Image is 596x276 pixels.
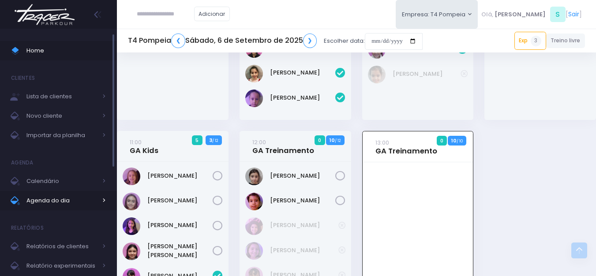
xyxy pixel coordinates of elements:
[245,65,263,82] img: Maria eduarda comparsi nunes
[270,221,338,230] a: [PERSON_NAME]
[26,175,97,187] span: Calendário
[550,7,566,22] span: S
[123,168,140,185] img: Aurora Andreoni Mello
[451,137,457,144] strong: 10
[245,217,263,235] img: Catarina souza ramos de Oliveira
[26,260,97,272] span: Relatório experimentais
[457,138,463,144] small: / 10
[209,137,212,144] strong: 3
[437,136,447,145] span: 0
[270,93,335,102] a: [PERSON_NAME]
[26,45,106,56] span: Home
[147,172,213,180] a: [PERSON_NAME]
[252,138,266,146] small: 12:00
[26,130,97,141] span: Importar da planilha
[315,135,325,145] span: 0
[531,36,541,46] span: 3
[212,138,218,143] small: / 12
[26,195,97,206] span: Agenda do dia
[147,221,213,230] a: [PERSON_NAME]
[26,110,97,122] span: Novo cliente
[171,34,185,48] a: ❮
[335,138,341,143] small: / 12
[245,242,263,260] img: Heloisa Nivolone
[130,138,158,155] a: 11:00GA Kids
[147,196,213,205] a: [PERSON_NAME]
[128,31,423,51] div: Escolher data:
[245,168,263,185] img: Sarah Fernandes da Silva
[375,138,437,156] a: 13:00GA Treinamento
[514,32,546,49] a: Exp3
[245,90,263,107] img: Naya R. H. Miranda
[393,70,461,78] a: [PERSON_NAME]
[270,68,335,77] a: [PERSON_NAME]
[546,34,585,48] a: Treino livre
[245,193,263,210] img: Yumi Muller
[147,242,213,259] a: [PERSON_NAME] [PERSON_NAME]
[123,217,140,235] img: Isabella Calvo
[270,172,335,180] a: [PERSON_NAME]
[11,219,44,237] h4: Relatórios
[478,4,585,24] div: [ ]
[192,135,202,145] span: 5
[128,34,317,48] h5: T4 Pompeia Sábado, 6 de Setembro de 2025
[270,196,335,205] a: [PERSON_NAME]
[26,241,97,252] span: Relatórios de clientes
[270,246,338,255] a: [PERSON_NAME]
[495,10,546,19] span: [PERSON_NAME]
[375,138,389,147] small: 13:00
[11,154,34,172] h4: Agenda
[11,69,35,87] h4: Clientes
[130,138,142,146] small: 11:00
[26,91,97,102] span: Lista de clientes
[252,138,314,155] a: 12:00GA Treinamento
[303,34,317,48] a: ❯
[330,137,335,144] strong: 10
[194,7,230,21] a: Adicionar
[568,10,579,19] a: Sair
[123,242,140,260] img: Maria Fernanda Di Bastiani
[481,10,493,19] span: Olá,
[123,193,140,210] img: Eloah Meneguim Tenorio
[368,66,386,83] img: Cecília Aimi Shiozuka de Oliveira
